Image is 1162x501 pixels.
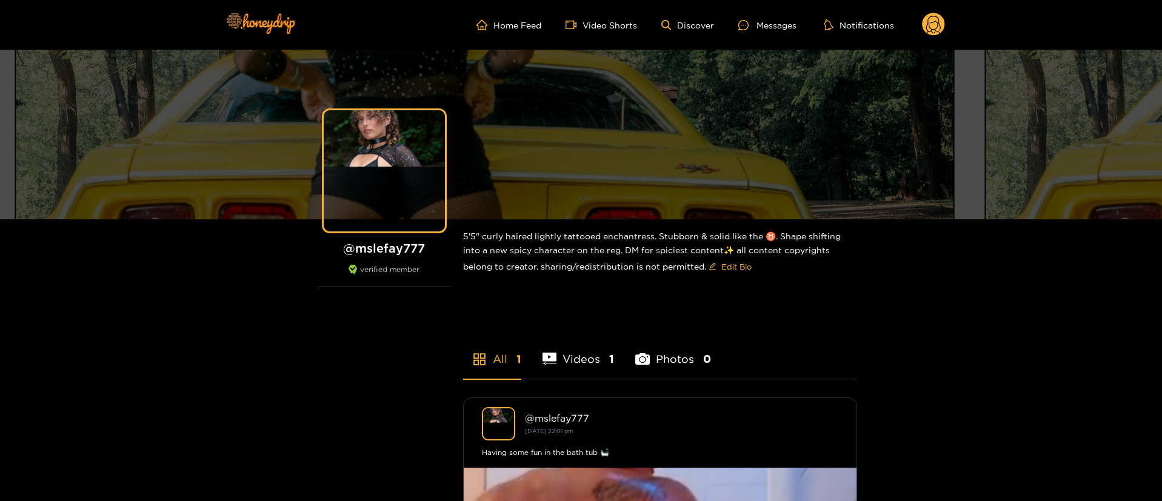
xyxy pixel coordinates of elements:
li: Photos [635,324,711,379]
span: 0 [703,351,711,367]
span: 1 [609,351,614,367]
a: Home Feed [476,19,541,30]
h1: @ mslefay777 [318,241,451,256]
li: All [463,324,521,379]
button: editEdit Bio [706,257,754,276]
span: home [476,19,493,30]
span: 1 [516,351,521,367]
small: [DATE] 22:01 pm [525,428,573,434]
button: Notifications [821,19,898,31]
div: Having some fun in the bath tub 🛀🏽 [482,446,838,459]
span: edit [709,262,716,271]
a: Video Shorts [566,19,637,30]
div: Messages [738,18,796,32]
div: @ mslefay777 [525,413,838,423]
span: appstore [472,352,487,367]
span: Edit Bio [721,260,752,273]
span: video-camera [566,19,583,30]
a: Discover [661,20,714,30]
li: Videos [543,324,615,379]
div: verified member [318,265,451,287]
div: 5'5" curly haired lightly tattooed enchantress. Stubborn & solid like the ♉️. Shape shifting into... [463,219,857,286]
img: mslefay777 [482,407,515,440]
